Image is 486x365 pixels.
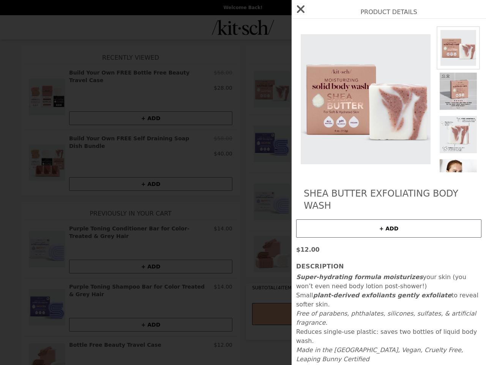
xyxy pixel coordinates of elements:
img: Default Title [437,156,480,200]
strong: Super-hydrating formula moisturizes [296,273,423,281]
img: Default Title [437,26,480,70]
strong: Made in the [GEOGRAPHIC_DATA], Vegan, Cruelty Free, Leaping Bunny Certified [296,346,463,363]
img: Default Title [296,26,435,172]
strong: Free of parabens, phthalates, silicones, sulfates, & artificial fragrance. [296,310,476,326]
img: Default Title [437,70,480,113]
button: + ADD [296,219,481,238]
img: Default Title [437,113,480,156]
span: Small to reveal softer skin. [296,292,478,308]
span: . [296,328,477,344]
p: $12.00 [296,245,481,254]
strong: plant-derived exfoliants gently exfoliate [313,292,451,299]
h3: Description [296,262,481,271]
span: Reduces single-use plastic: saves two bottles of liquid body wash [296,328,477,344]
h2: Shea Butter Exfoliating Body Wash [304,187,474,212]
span: your skin (you won’t even need body lotion post-shower!) [296,273,466,290]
